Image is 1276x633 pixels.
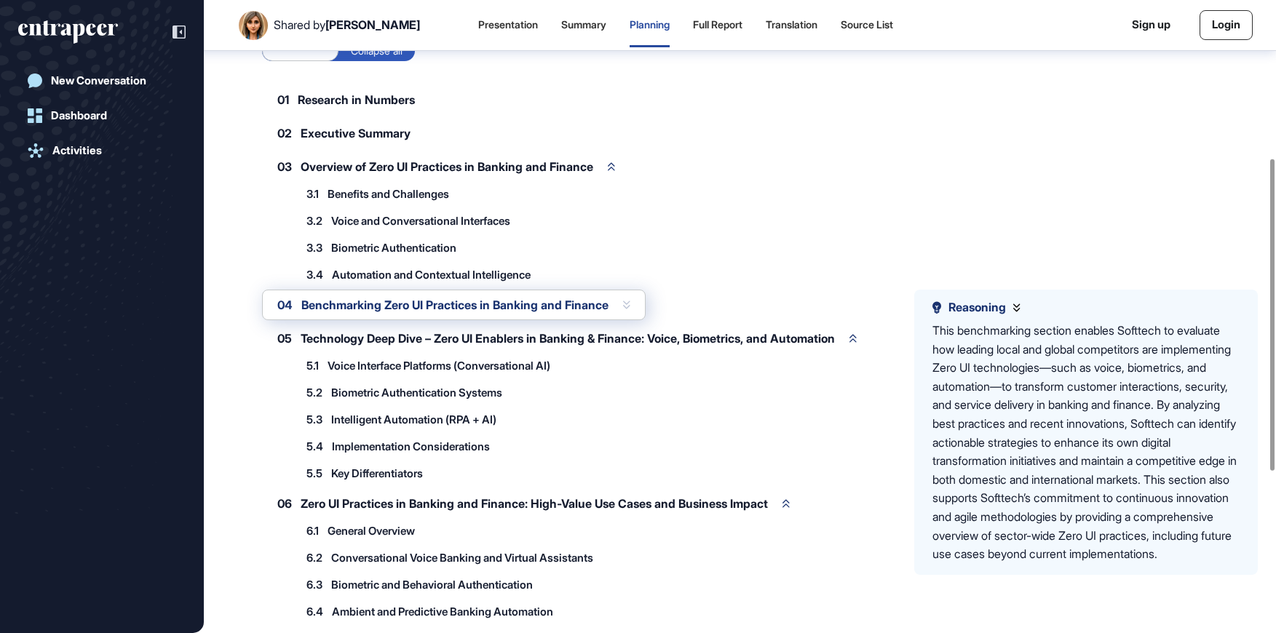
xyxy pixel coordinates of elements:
div: This benchmarking section enables Softtech to evaluate how leading local and global competitors a... [932,322,1240,564]
span: 3.4 [306,269,323,280]
div: Full Report [693,19,742,31]
div: Summary [561,19,606,31]
span: Automation and Contextual Intelligence [332,269,531,280]
span: Overview of Zero UI Practices in Banking and Finance [301,161,593,172]
span: [PERSON_NAME] [325,17,420,32]
span: 5.2 [306,387,322,398]
span: 04 [277,299,293,311]
a: Login [1200,10,1253,40]
span: 5.1 [306,360,319,371]
span: Benefits and Challenges [328,188,449,199]
span: Conversational Voice Banking and Virtual Assistants [331,552,593,563]
span: Key Differentiators [331,468,423,479]
span: Biometric and Behavioral Authentication [331,579,533,590]
span: Intelligent Automation (RPA + AI) [331,414,496,425]
span: Biometric Authentication [331,242,456,253]
span: Executive Summary [301,127,411,139]
span: Technology Deep Dive – Zero UI Enablers in Banking & Finance: Voice, Biometrics, and Automation [301,333,835,344]
span: 6.1 [306,525,319,536]
div: New Conversation [51,74,146,87]
span: 5.3 [306,414,322,425]
span: 3.2 [306,215,322,226]
span: Biometric Authentication Systems [331,387,502,398]
div: Activities [52,144,102,157]
span: 5.5 [306,468,322,479]
span: 3.3 [306,242,322,253]
div: entrapeer-logo [18,20,118,44]
span: 5.4 [306,441,323,452]
span: Voice and Conversational Interfaces [331,215,510,226]
span: Ambient and Predictive Banking Automation [332,606,553,617]
span: 3.1 [306,188,319,199]
div: Translation [766,19,817,31]
label: Collapse all [338,41,415,61]
span: Reasoning [948,300,1006,314]
span: Zero UI Practices in Banking and Finance: High-Value Use Cases and Business Impact [301,498,768,509]
div: Planning [630,19,670,31]
span: 06 [277,498,292,509]
span: Implementation Considerations [332,441,490,452]
span: 6.3 [306,579,322,590]
img: User Image [239,11,268,40]
div: Shared by [274,18,420,32]
a: Sign up [1132,17,1170,33]
div: Dashboard [51,109,107,122]
span: 02 [277,127,292,139]
span: 6.2 [306,552,322,563]
span: 6.4 [306,606,323,617]
span: Research in Numbers [298,94,415,105]
span: 05 [277,333,292,344]
span: Voice Interface Platforms (Conversational AI) [328,360,550,371]
span: General Overview [328,525,415,536]
span: 03 [277,161,292,172]
span: 01 [277,94,289,105]
label: Expand all [262,41,338,61]
span: Benchmarking Zero UI Practices in Banking and Finance [301,299,609,311]
div: Source List [841,19,893,31]
div: Presentation [478,19,538,31]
